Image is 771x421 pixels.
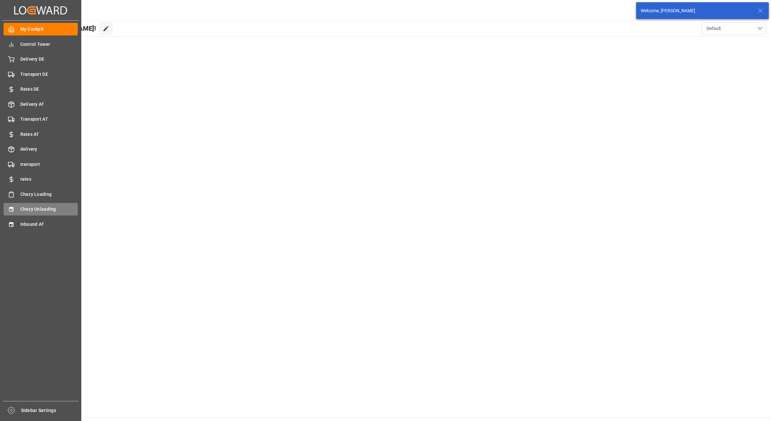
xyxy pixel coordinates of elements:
[4,53,78,65] a: Delivery DE
[4,113,78,125] a: Transport AT
[20,56,78,63] span: Delivery DE
[4,98,78,110] a: Delivery AT
[4,68,78,80] a: Transport DE
[4,158,78,170] a: transport
[20,41,78,48] span: Control Tower
[20,116,78,123] span: Transport AT
[706,25,721,32] span: Default
[20,206,78,213] span: Chezy Unloading
[20,131,78,138] span: Rates AT
[20,26,78,33] span: My Cockpit
[20,71,78,78] span: Transport DE
[4,128,78,140] a: Rates AT
[4,188,78,200] a: Chezy Loading
[4,218,78,230] a: Inbound AT
[641,7,752,14] div: Welcome, [PERSON_NAME]
[702,22,766,35] button: open menu
[20,221,78,228] span: Inbound AT
[4,173,78,185] a: rates
[20,176,78,183] span: rates
[20,86,78,93] span: Rates DE
[4,23,78,35] a: My Cockpit
[4,143,78,155] a: delivery
[20,101,78,108] span: Delivery AT
[4,203,78,216] a: Chezy Unloading
[20,146,78,153] span: delivery
[20,161,78,168] span: transport
[20,191,78,198] span: Chezy Loading
[4,83,78,95] a: Rates DE
[21,407,79,414] span: Sidebar Settings
[4,38,78,50] a: Control Tower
